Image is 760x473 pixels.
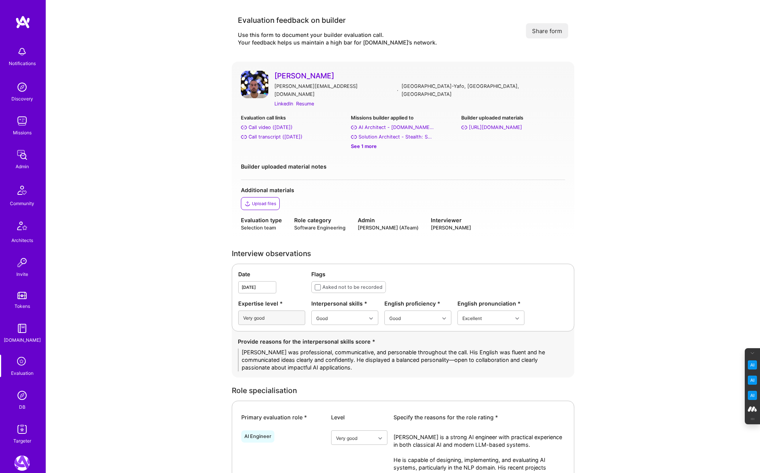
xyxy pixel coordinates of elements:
[274,100,293,108] a: LinkedIn
[9,59,36,67] div: Notifications
[14,422,30,437] img: Skill Targeter
[397,86,398,94] div: ·
[296,100,314,108] a: Resume
[238,338,568,346] div: Provide reasons for the interpersonal skills score *
[336,434,357,442] div: Very good
[351,123,455,131] a: AI Architect - [DOMAIN_NAME]: AI Solutions
[252,201,276,207] div: Upload files
[14,388,30,403] img: Admin Search
[238,31,437,46] div: Use this form to document your builder evaluation call. Your feedback helps us maintain a high ba...
[241,71,268,98] img: User Avatar
[232,387,574,395] div: Role specialisation
[13,437,31,445] div: Targeter
[11,95,33,103] div: Discovery
[241,123,345,131] a: Call video ([DATE])
[11,236,33,244] div: Architects
[322,283,382,291] div: Asked not to be recorded
[461,124,467,131] i: https://usqrd.com
[13,218,31,236] img: Architects
[331,413,387,421] div: Level
[16,270,28,278] div: Invite
[4,336,41,344] div: [DOMAIN_NAME]
[389,314,401,322] div: Good
[241,71,268,108] a: User Avatar
[461,123,565,131] a: [URL][DOMAIN_NAME]
[461,114,565,122] div: Builder uploaded materials
[378,436,382,440] i: icon Chevron
[526,23,568,38] button: Share form
[14,302,30,310] div: Tokens
[16,162,29,170] div: Admin
[748,360,757,369] img: Key Point Extractor icon
[13,181,31,199] img: Community
[14,147,30,162] img: admin teamwork
[294,216,346,224] div: Role category
[274,71,565,81] a: [PERSON_NAME]
[311,299,378,307] div: Interpersonal skills *
[442,317,446,320] i: icon Chevron
[13,129,32,137] div: Missions
[748,391,757,400] img: Jargon Buster icon
[431,216,471,224] div: Interviewer
[241,114,345,122] div: Evaluation call links
[14,455,30,471] img: A.Team: Leading A.Team's Marketing & DemandGen
[358,123,435,131] div: AI Architect - A.Team: AI Solutions
[316,314,328,322] div: Good
[249,123,293,131] div: Call video (Jul 28, 2025)
[351,114,455,122] div: Missions builder applied to
[515,317,519,320] i: icon Chevron
[311,270,568,278] div: Flags
[14,321,30,336] img: guide book
[241,224,282,231] div: Selection team
[274,82,394,98] div: [PERSON_NAME][EMAIL_ADDRESS][DOMAIN_NAME]
[241,133,345,141] a: Call transcript ([DATE])
[238,15,437,25] div: Evaluation feedback on builder
[10,199,34,207] div: Community
[351,133,455,141] a: Solution Architect - Stealth: SA for sports betting piece of a Stealth Startup
[351,124,357,131] i: AI Architect - A.Team: AI Solutions
[244,433,271,440] div: AI Engineer
[241,186,565,194] div: Additional materials
[294,224,346,231] div: Software Engineering
[14,80,30,95] img: discovery
[241,413,325,421] div: Primary evaluation role *
[351,134,357,140] i: Solution Architect - Stealth: SA for sports betting piece of a Stealth Startup
[469,123,522,131] div: https://usqrd.com
[238,349,568,371] textarea: [PERSON_NAME] was professional, communicative, and personable throughout the call. His English wa...
[13,455,32,471] a: A.Team: Leading A.Team's Marketing & DemandGen
[457,299,524,307] div: English pronunciation *
[384,299,451,307] div: English proficiency *
[241,162,565,170] div: Builder uploaded material notes
[238,270,305,278] div: Date
[402,82,565,98] div: [GEOGRAPHIC_DATA]-Yafo, [GEOGRAPHIC_DATA], [GEOGRAPHIC_DATA]
[358,216,419,224] div: Admin
[241,216,282,224] div: Evaluation type
[19,403,25,411] div: DB
[11,369,33,377] div: Evaluation
[358,224,419,231] div: [PERSON_NAME] (ATeam)
[358,133,435,141] div: Solution Architect - Stealth: SA for sports betting piece of a Stealth Startup
[14,255,30,270] img: Invite
[241,124,247,131] i: Call video (Jul 28, 2025)
[748,376,757,385] img: Email Tone Analyzer icon
[14,113,30,129] img: teamwork
[238,299,305,307] div: Expertise level *
[232,250,574,258] div: Interview observations
[394,413,565,421] div: Specify the reasons for the role rating *
[14,44,30,59] img: bell
[15,15,30,29] img: logo
[241,134,247,140] i: Call transcript (Jul 28, 2025)
[244,201,250,207] i: icon Upload2
[462,314,482,322] div: Excellent
[249,133,303,141] div: Call transcript (Jul 28, 2025)
[18,292,27,299] img: tokens
[369,317,373,320] i: icon Chevron
[431,224,471,231] div: [PERSON_NAME]
[351,142,455,150] div: See 1 more
[15,355,29,369] i: icon SelectionTeam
